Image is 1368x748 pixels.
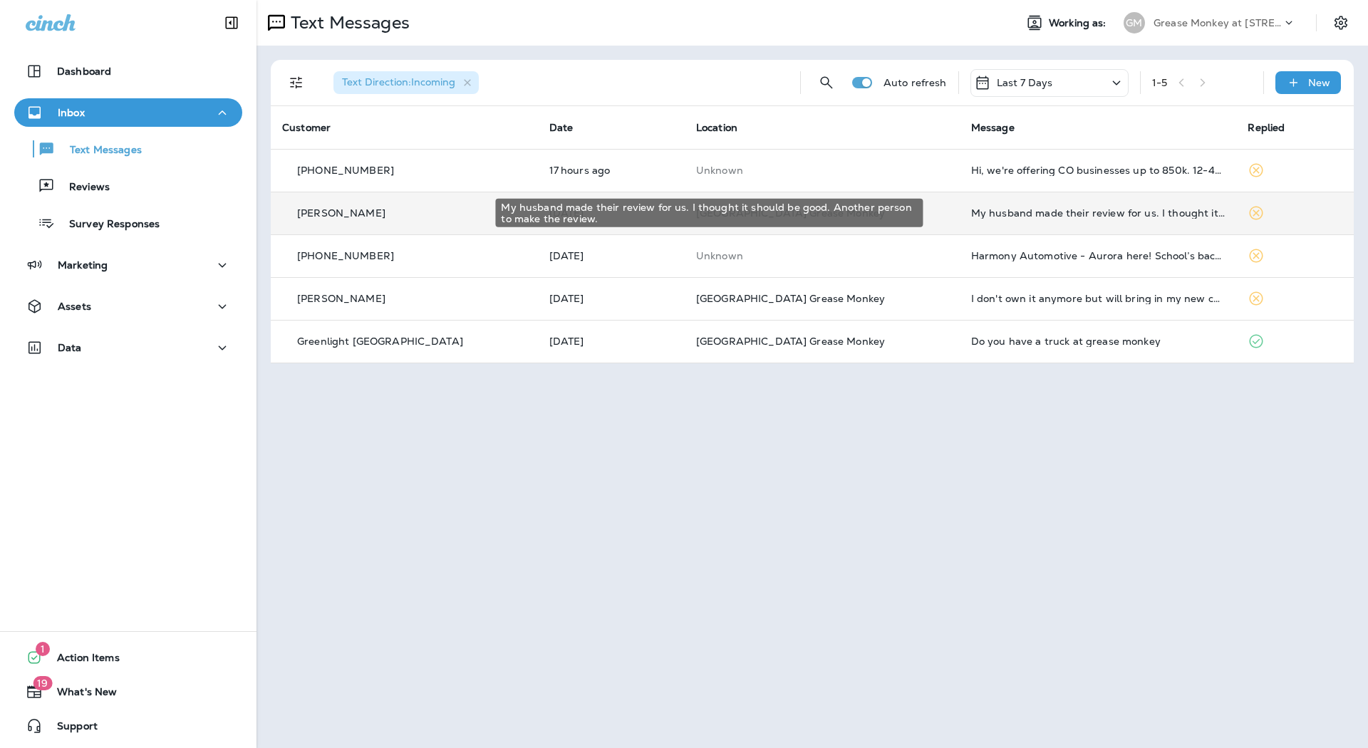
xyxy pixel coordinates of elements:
[14,134,242,164] button: Text Messages
[971,121,1015,134] span: Message
[971,207,1225,219] div: My husband made their review for us. I thought it should be good. Another person to make the review.
[14,712,242,740] button: Support
[342,76,455,88] span: Text Direction : Incoming
[212,9,252,37] button: Collapse Sidebar
[549,293,673,304] p: Sep 2, 2025 10:32 AM
[14,677,242,706] button: 19What's New
[549,336,673,347] p: Aug 30, 2025 09:32 AM
[282,121,331,134] span: Customer
[696,165,948,176] p: This customer does not have a last location and the phone number they messaged is not assigned to...
[297,293,385,304] p: [PERSON_NAME]
[1124,12,1145,33] div: GM
[14,251,242,279] button: Marketing
[285,12,410,33] p: Text Messages
[883,77,947,88] p: Auto refresh
[55,218,160,232] p: Survey Responses
[297,250,394,261] p: [PHONE_NUMBER]
[36,642,50,656] span: 1
[43,652,120,669] span: Action Items
[14,208,242,238] button: Survey Responses
[971,293,1225,304] div: I don't own it anymore but will bring in my new car soon
[14,333,242,362] button: Data
[971,336,1225,347] div: Do you have a truck at grease monkey
[297,207,385,219] p: [PERSON_NAME]
[495,199,923,227] div: My husband made their review for us. I thought it should be good. Another person to make the review.
[1049,17,1109,29] span: Working as:
[696,335,885,348] span: [GEOGRAPHIC_DATA] Grease Monkey
[549,250,673,261] p: Sep 3, 2025 11:31 AM
[696,250,948,261] p: This customer does not have a last location and the phone number they messaged is not assigned to...
[58,107,85,118] p: Inbox
[14,292,242,321] button: Assets
[1308,77,1330,88] p: New
[14,643,242,672] button: 1Action Items
[58,301,91,312] p: Assets
[1248,121,1285,134] span: Replied
[333,71,479,94] div: Text Direction:Incoming
[14,98,242,127] button: Inbox
[55,181,110,194] p: Reviews
[971,250,1225,261] div: Harmony Automotive - Aurora here! School’s back in session – make sure your car is too. Come in f...
[297,336,463,347] p: Greenlight [GEOGRAPHIC_DATA]
[58,259,108,271] p: Marketing
[812,68,841,97] button: Search Messages
[549,121,574,134] span: Date
[282,68,311,97] button: Filters
[997,77,1053,88] p: Last 7 Days
[1328,10,1354,36] button: Settings
[1154,17,1282,28] p: Grease Monkey at [STREET_ADDRESS]
[14,171,242,201] button: Reviews
[696,121,737,134] span: Location
[971,165,1225,176] div: Hi, we're offering CO businesses up to 850k. 12-48 mo terms, approvals in 24h. What's the right e...
[43,720,98,737] span: Support
[297,165,394,176] p: [PHONE_NUMBER]
[43,686,117,703] span: What's New
[549,165,673,176] p: Sep 4, 2025 02:45 PM
[14,57,242,85] button: Dashboard
[33,676,52,690] span: 19
[58,342,82,353] p: Data
[696,292,885,305] span: [GEOGRAPHIC_DATA] Grease Monkey
[57,66,111,77] p: Dashboard
[1152,77,1167,88] div: 1 - 5
[56,144,142,157] p: Text Messages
